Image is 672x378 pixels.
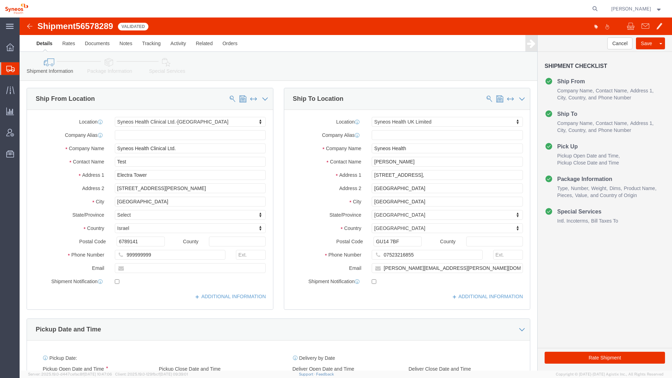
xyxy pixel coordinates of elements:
span: Server: 2025.19.0-d447cefac8f [28,372,112,376]
a: Support [299,372,316,376]
iframe: FS Legacy Container [20,17,672,371]
span: [DATE] 10:47:06 [84,372,112,376]
a: Feedback [316,372,334,376]
span: [DATE] 09:39:01 [160,372,188,376]
img: logo [5,3,28,14]
span: Copyright © [DATE]-[DATE] Agistix Inc., All Rights Reserved [556,371,664,377]
button: [PERSON_NAME] [611,5,663,13]
span: Client: 2025.19.0-129fbcf [115,372,188,376]
span: Carlton Platt [611,5,651,13]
